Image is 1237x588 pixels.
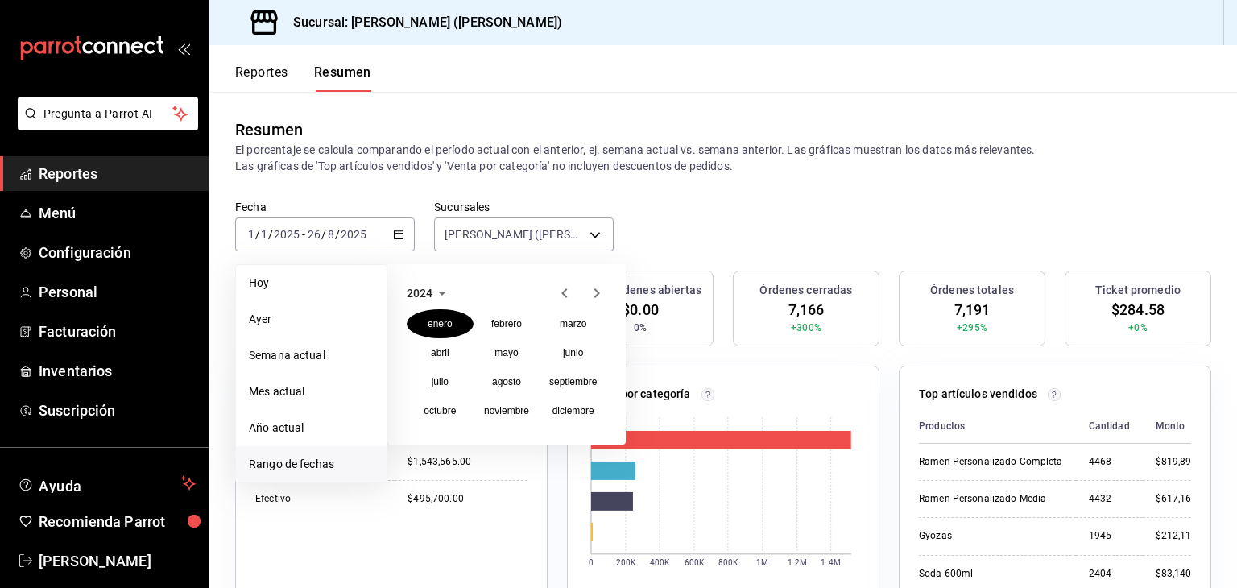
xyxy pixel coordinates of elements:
[432,376,449,387] abbr: julio de 2024
[302,228,305,241] span: -
[249,347,374,364] span: Semana actual
[39,163,196,184] span: Reportes
[340,228,367,241] input: ----
[260,228,268,241] input: --
[1089,455,1130,469] div: 4468
[540,338,606,367] button: junio de 2024
[235,64,371,92] div: navigation tabs
[407,287,432,300] span: 2024
[1089,492,1130,506] div: 4432
[307,228,321,241] input: --
[1111,299,1165,321] span: $284.58
[759,282,852,299] h3: Órdenes cerradas
[249,311,374,328] span: Ayer
[39,511,196,532] span: Recomienda Parrot
[791,321,821,335] span: +300%
[249,275,374,292] span: Hoy
[39,321,196,342] span: Facturación
[321,228,326,241] span: /
[39,550,196,572] span: [PERSON_NAME]
[39,202,196,224] span: Menú
[249,456,374,473] span: Rango de fechas
[408,492,527,506] div: $495,700.00
[407,367,474,396] button: julio de 2024
[249,383,374,400] span: Mes actual
[424,405,456,416] abbr: octubre de 2024
[1076,409,1143,444] th: Cantidad
[474,338,540,367] button: mayo de 2024
[1143,409,1211,444] th: Monto
[1128,321,1147,335] span: +0%
[1156,567,1211,581] div: $83,140.00
[1156,492,1211,506] div: $617,160.00
[1095,282,1181,299] h3: Ticket promedio
[1156,529,1211,543] div: $212,110.00
[650,558,670,567] text: 400K
[273,228,300,241] input: ----
[930,282,1014,299] h3: Órdenes totales
[484,405,529,416] abbr: noviembre de 2024
[255,492,382,506] div: Efectivo
[39,281,196,303] span: Personal
[563,347,583,358] abbr: junio de 2024
[255,228,260,241] span: /
[954,299,991,321] span: 7,191
[428,318,453,329] abbr: enero de 2024
[39,400,196,421] span: Suscripción
[408,455,527,469] div: $1,543,565.00
[235,64,288,92] button: Reportes
[39,360,196,382] span: Inventarios
[919,455,1063,469] div: Ramen Personalizado Completa
[788,558,808,567] text: 1.2M
[474,309,540,338] button: febrero de 2024
[335,228,340,241] span: /
[560,318,586,329] abbr: marzo de 2024
[540,367,606,396] button: septiembre de 2024
[431,347,449,358] abbr: abril de 2024
[407,338,474,367] button: abril de 2024
[540,396,606,425] button: diciembre de 2024
[235,118,303,142] div: Resumen
[18,97,198,130] button: Pregunta a Parrot AI
[235,142,1211,174] p: El porcentaje se calcula comparando el período actual con el anterior, ej. semana actual vs. sema...
[957,321,987,335] span: +295%
[589,558,594,567] text: 0
[1089,529,1130,543] div: 1945
[39,474,175,493] span: Ayuda
[407,284,452,303] button: 2024
[11,117,198,134] a: Pregunta a Parrot AI
[39,242,196,263] span: Configuración
[407,396,474,425] button: octubre de 2024
[247,228,255,241] input: --
[919,492,1063,506] div: Ramen Personalizado Media
[552,405,594,416] abbr: diciembre de 2024
[1089,567,1130,581] div: 2404
[445,226,584,242] span: [PERSON_NAME] ([PERSON_NAME])
[249,420,374,437] span: Año actual
[1156,455,1211,469] div: $819,895.00
[43,106,173,122] span: Pregunta a Parrot AI
[474,367,540,396] button: agosto de 2024
[314,64,371,92] button: Resumen
[177,42,190,55] button: open_drawer_menu
[474,396,540,425] button: noviembre de 2024
[919,386,1037,403] p: Top artículos vendidos
[280,13,562,32] h3: Sucursal: [PERSON_NAME] ([PERSON_NAME])
[919,567,1063,581] div: Soda 600ml
[494,347,518,358] abbr: mayo de 2024
[235,201,415,213] label: Fecha
[407,309,474,338] button: enero de 2024
[549,376,597,387] abbr: septiembre de 2024
[919,529,1063,543] div: Gyozas
[434,201,614,213] label: Sucursales
[821,558,842,567] text: 1.4M
[718,558,738,567] text: 800K
[540,309,606,338] button: marzo de 2024
[685,558,705,567] text: 600K
[491,318,522,329] abbr: febrero de 2024
[919,409,1076,444] th: Productos
[327,228,335,241] input: --
[616,558,636,567] text: 200K
[268,228,273,241] span: /
[756,558,768,567] text: 1M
